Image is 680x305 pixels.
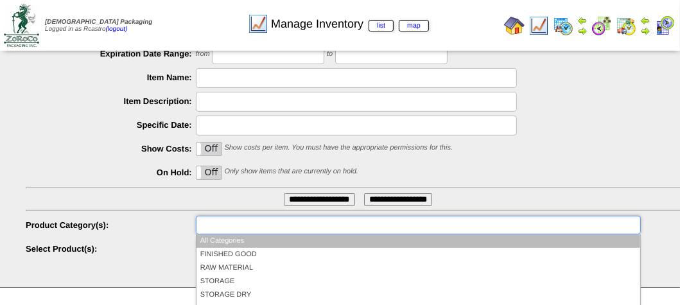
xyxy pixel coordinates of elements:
[327,51,333,58] span: to
[196,248,640,261] li: FINISHED GOOD
[26,144,196,153] label: Show Costs:
[577,15,588,26] img: arrowleft.gif
[224,144,453,152] span: Show costs per item. You must have the appropriate permissions for this.
[271,17,429,31] span: Manage Inventory
[248,13,268,34] img: line_graph.gif
[553,15,573,36] img: calendarprod.gif
[196,166,222,179] label: Off
[196,142,222,156] div: OnOff
[616,15,636,36] img: calendarinout.gif
[640,26,650,36] img: arrowright.gif
[196,51,210,58] span: from
[640,15,650,26] img: arrowleft.gif
[196,143,222,155] label: Off
[26,120,196,130] label: Specific Date:
[591,15,612,36] img: calendarblend.gif
[26,73,196,82] label: Item Name:
[369,20,394,31] a: list
[26,96,196,106] label: Item Description:
[196,234,640,248] li: All Categories
[224,168,358,176] span: Only show items that are currently on hold.
[45,19,152,33] span: Logged in as Rcastro
[45,19,152,26] span: [DEMOGRAPHIC_DATA] Packaging
[654,15,675,36] img: calendarcustomer.gif
[528,15,549,36] img: line_graph.gif
[26,220,196,230] label: Product Category(s):
[196,288,640,302] li: STORAGE DRY
[196,261,640,275] li: RAW MATERIAL
[196,275,640,288] li: STORAGE
[399,20,429,31] a: map
[26,244,196,254] label: Select Product(s):
[106,26,128,33] a: (logout)
[26,168,196,177] label: On Hold:
[4,4,39,47] img: zoroco-logo-small.webp
[196,166,222,180] div: OnOff
[577,26,588,36] img: arrowright.gif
